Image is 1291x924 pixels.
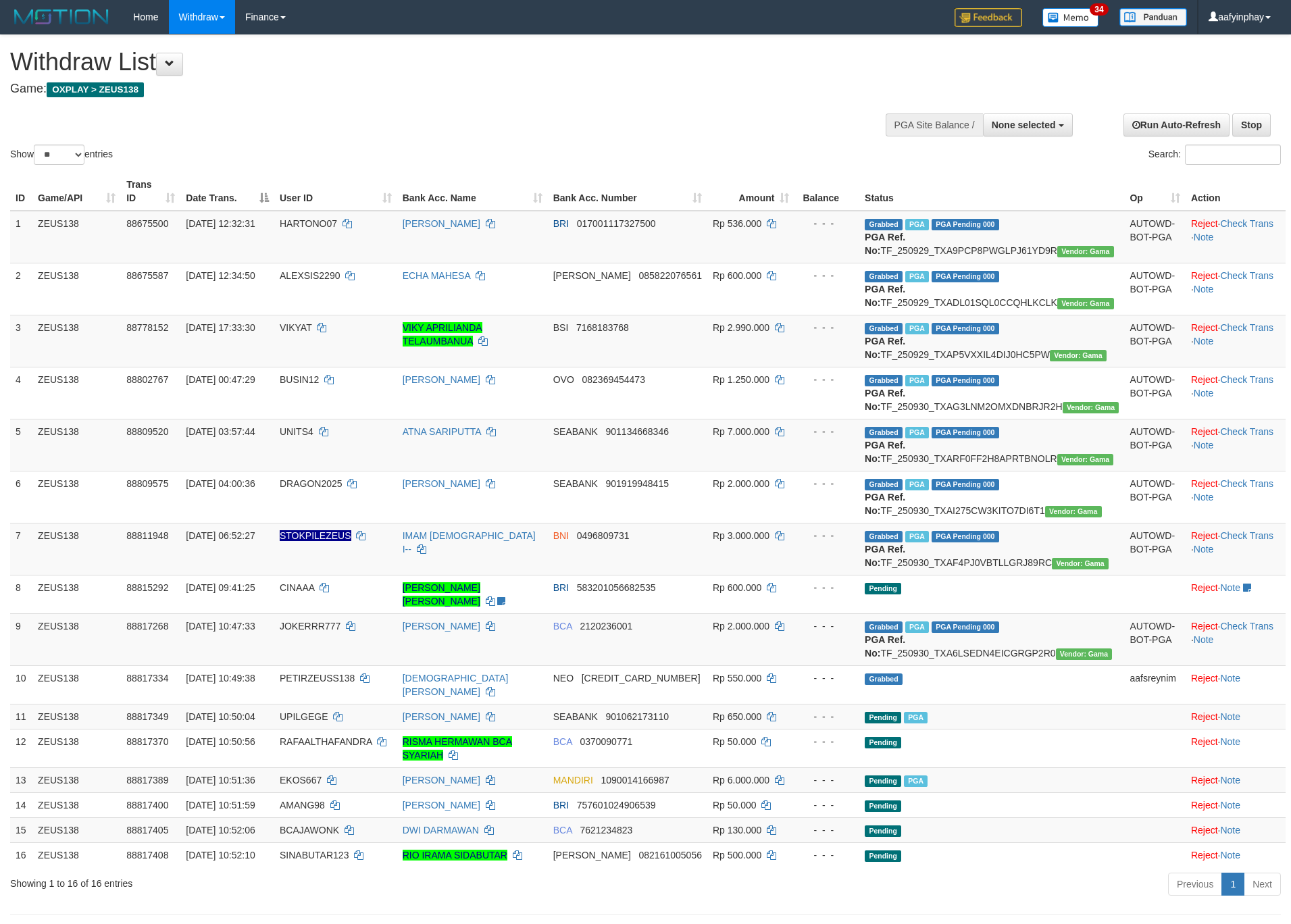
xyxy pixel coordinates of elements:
td: · · [1186,367,1286,419]
a: Reject [1191,850,1218,861]
span: Rp 2.000.000 [713,621,769,632]
th: Date Trans.: activate to sort column descending [180,172,274,211]
h4: Game: [10,82,847,96]
td: 6 [10,471,32,523]
td: · [1186,704,1286,729]
td: 13 [10,767,32,792]
span: Grabbed [865,673,903,685]
td: · · [1186,471,1286,523]
a: [PERSON_NAME] [403,621,480,632]
a: Check Trans [1220,530,1273,541]
td: · [1186,817,1286,842]
a: Reject [1191,673,1218,684]
span: Vendor URL: https://trx31.1velocity.biz [1052,558,1109,569]
span: [DATE] 10:52:06 [186,825,255,836]
span: BUSIN12 [280,374,319,385]
span: [DATE] 10:47:33 [186,621,255,632]
span: BCA [553,736,572,747]
span: [DATE] 03:57:44 [186,426,255,437]
span: Vendor URL: https://trx31.1velocity.biz [1063,402,1119,413]
a: Reject [1191,426,1218,437]
b: PGA Ref. No: [865,336,905,360]
span: PGA Pending [932,531,999,542]
th: Op: activate to sort column ascending [1124,172,1185,211]
a: ATNA SARIPUTTA [403,426,481,437]
span: Vendor URL: https://trx31.1velocity.biz [1056,648,1113,660]
div: - - - [800,671,854,685]
img: Button%20Memo.svg [1042,8,1099,27]
span: JOKERRR777 [280,621,340,632]
span: Rp 2.990.000 [713,322,769,333]
span: Marked by aafchomsokheang [905,323,929,334]
span: Copy 082369454473 to clipboard [582,374,645,385]
a: VIKY APRILIANDA TELAUMBANUA [403,322,482,346]
span: [DATE] 04:00:36 [186,478,255,489]
span: Rp 650.000 [713,711,761,722]
a: RIO IRAMA SIDABUTAR [403,850,507,861]
a: [PERSON_NAME] [PERSON_NAME] [403,582,480,607]
td: · · [1186,315,1286,367]
td: ZEUS138 [32,767,121,792]
span: 88817334 [126,673,168,684]
select: Showentries [34,145,84,165]
span: SEABANK [553,711,598,722]
a: Check Trans [1220,478,1273,489]
button: None selected [983,113,1073,136]
td: ZEUS138 [32,315,121,367]
span: 88778152 [126,322,168,333]
td: ZEUS138 [32,211,121,263]
span: Copy 017001117327500 to clipboard [577,218,656,229]
span: Copy 901062173110 to clipboard [606,711,669,722]
div: - - - [800,425,854,438]
th: Action [1186,172,1286,211]
td: TF_250929_TXAP5VXXIL4DIJ0HC5PW [859,315,1124,367]
div: - - - [800,619,854,633]
td: TF_250929_TXADL01SQL0CCQHLKCLK [859,263,1124,315]
div: PGA Site Balance / [886,113,983,136]
td: · [1186,575,1286,613]
a: [PERSON_NAME] [403,478,480,489]
span: [DATE] 09:41:25 [186,582,255,593]
a: Reject [1191,775,1218,786]
td: 4 [10,367,32,419]
span: Grabbed [865,427,903,438]
span: 88817370 [126,736,168,747]
a: Check Trans [1220,218,1273,229]
span: HARTONO07 [280,218,337,229]
td: · · [1186,523,1286,575]
span: PGA Pending [932,219,999,230]
span: UPILGEGE [280,711,328,722]
a: Run Auto-Refresh [1123,113,1230,136]
a: Note [1194,232,1214,242]
td: AUTOWD-BOT-PGA [1124,613,1185,665]
span: 88809520 [126,426,168,437]
span: PGA Pending [932,621,999,633]
span: 88811948 [126,530,168,541]
b: PGA Ref. No: [865,388,905,412]
span: 88802767 [126,374,168,385]
td: AUTOWD-BOT-PGA [1124,471,1185,523]
span: 88675587 [126,270,168,281]
span: Pending [865,800,901,812]
td: 1 [10,211,32,263]
span: Copy 901134668346 to clipboard [606,426,669,437]
td: 11 [10,704,32,729]
td: ZEUS138 [32,263,121,315]
a: Note [1220,673,1240,684]
td: · [1186,767,1286,792]
td: 10 [10,665,32,704]
span: Vendor URL: https://trx31.1velocity.biz [1057,454,1114,465]
th: Balance [794,172,859,211]
a: DWI DARMAWAN [403,825,479,836]
td: ZEUS138 [32,575,121,613]
td: ZEUS138 [32,817,121,842]
a: Reject [1191,800,1218,811]
a: Note [1220,582,1240,593]
span: Rp 50.000 [713,800,757,811]
h1: Withdraw List [10,49,847,76]
span: Nama rekening ada tanda titik/strip, harap diedit [280,530,351,541]
span: [DATE] 12:32:31 [186,218,255,229]
span: Pending [865,583,901,594]
a: Check Trans [1220,374,1273,385]
span: Marked by aaftrukkakada [905,219,929,230]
